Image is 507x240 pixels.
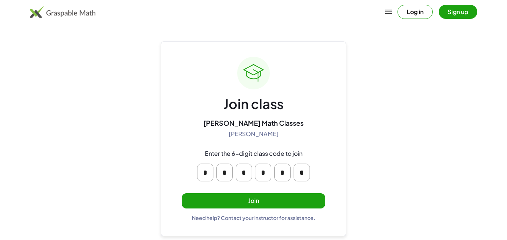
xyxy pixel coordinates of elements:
input: Please enter OTP character 3 [236,164,252,181]
input: Please enter OTP character 6 [294,164,310,181]
input: Please enter OTP character 1 [197,164,213,181]
input: Please enter OTP character 4 [255,164,271,181]
input: Please enter OTP character 2 [216,164,233,181]
div: Need help? Contact your instructor for assistance. [192,214,315,221]
div: Enter the 6-digit class code to join [205,150,302,158]
div: [PERSON_NAME] [229,130,279,138]
input: Please enter OTP character 5 [274,164,291,181]
button: Log in [398,5,433,19]
div: Join class [223,95,284,113]
button: Join [182,193,325,208]
div: [PERSON_NAME] Math Classes [203,119,304,127]
button: Sign up [439,5,477,19]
